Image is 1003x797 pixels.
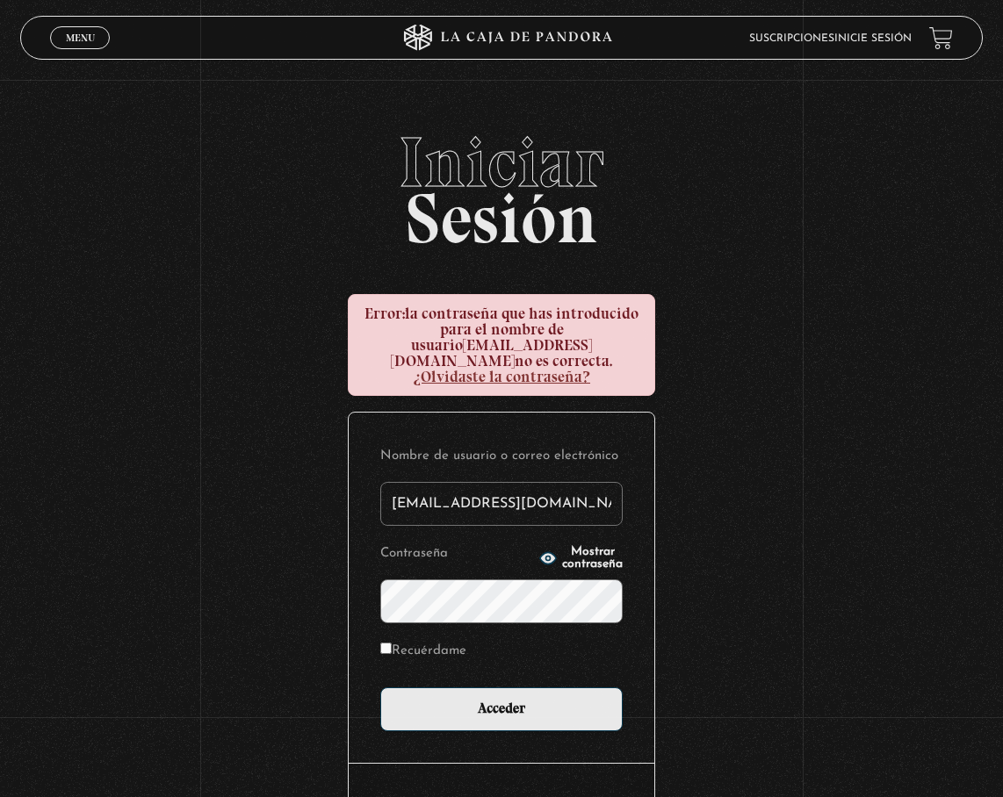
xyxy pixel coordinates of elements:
[20,127,983,197] span: Iniciar
[380,542,534,565] label: Contraseña
[380,643,392,654] input: Recuérdame
[749,33,834,44] a: Suscripciones
[391,335,592,370] strong: [EMAIL_ADDRESS][DOMAIN_NAME]
[380,444,623,468] label: Nombre de usuario o correo electrónico
[66,32,95,43] span: Menu
[60,47,101,60] span: Cerrar
[929,26,953,50] a: View your shopping cart
[348,294,655,396] div: la contraseña que has introducido para el nombre de usuario no es correcta.
[539,546,623,571] button: Mostrar contraseña
[20,127,983,240] h2: Sesión
[413,367,590,386] a: ¿Olvidaste la contraseña?
[562,546,623,571] span: Mostrar contraseña
[380,639,466,663] label: Recuérdame
[364,304,405,323] strong: Error:
[380,687,623,731] input: Acceder
[834,33,912,44] a: Inicie sesión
